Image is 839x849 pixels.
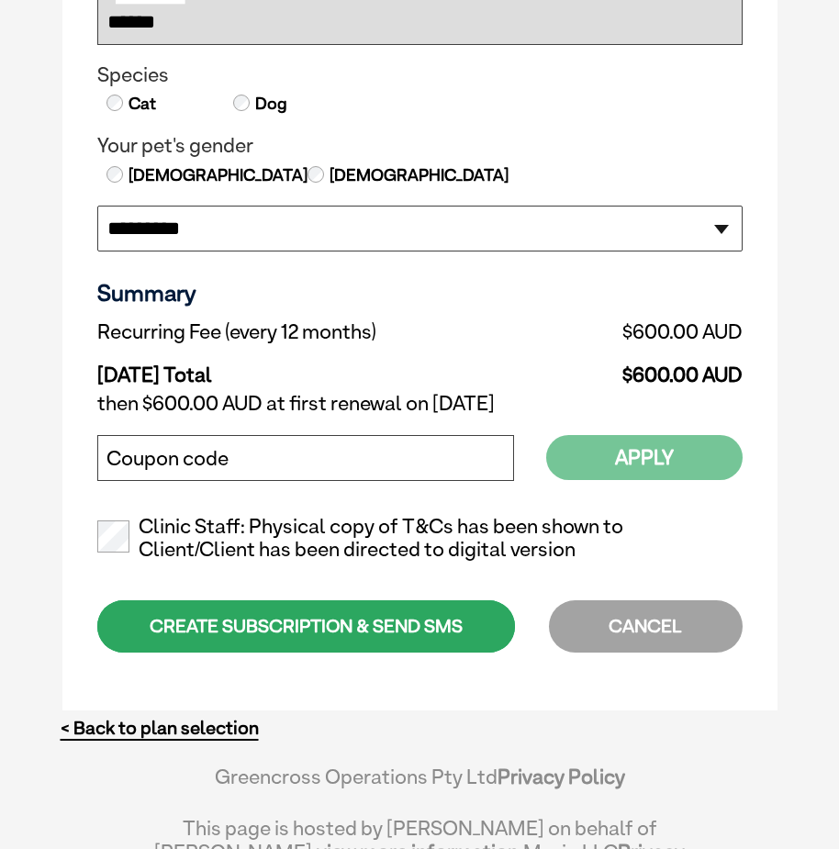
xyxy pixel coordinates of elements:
label: Coupon code [106,447,229,471]
button: Apply [546,435,743,480]
label: Clinic Staff: Physical copy of T&Cs has been shown to Client/Client has been directed to digital ... [97,515,743,563]
td: then $600.00 AUD at first renewal on [DATE] [97,387,743,420]
input: Clinic Staff: Physical copy of T&Cs has been shown to Client/Client has been directed to digital ... [97,520,129,553]
legend: Species [97,63,743,87]
a: < Back to plan selection [61,717,259,740]
div: CREATE SUBSCRIPTION & SEND SMS [97,600,515,653]
td: [DATE] Total [97,349,545,387]
td: Recurring Fee (every 12 months) [97,316,545,349]
td: $600.00 AUD [545,316,743,349]
div: Greencross Operations Pty Ltd [154,765,686,807]
div: CANCEL [549,600,743,653]
h3: Summary [97,279,743,307]
td: $600.00 AUD [545,349,743,387]
a: Privacy Policy [498,765,625,788]
legend: Your pet's gender [97,134,743,158]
